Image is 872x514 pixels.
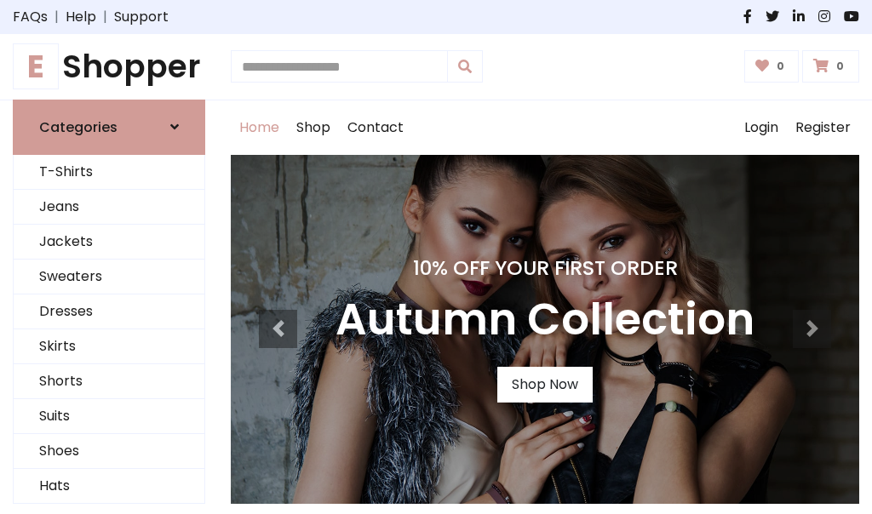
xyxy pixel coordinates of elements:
[13,48,205,86] a: EShopper
[14,469,204,504] a: Hats
[66,7,96,27] a: Help
[736,100,787,155] a: Login
[114,7,169,27] a: Support
[288,100,339,155] a: Shop
[14,434,204,469] a: Shoes
[336,294,754,346] h3: Autumn Collection
[336,256,754,280] h4: 10% Off Your First Order
[39,119,118,135] h6: Categories
[14,294,204,329] a: Dresses
[13,7,48,27] a: FAQs
[497,367,593,403] a: Shop Now
[14,260,204,294] a: Sweaters
[787,100,859,155] a: Register
[14,329,204,364] a: Skirts
[13,48,205,86] h1: Shopper
[48,7,66,27] span: |
[339,100,412,155] a: Contact
[13,100,205,155] a: Categories
[14,190,204,225] a: Jeans
[96,7,114,27] span: |
[14,399,204,434] a: Suits
[231,100,288,155] a: Home
[14,155,204,190] a: T-Shirts
[744,50,800,83] a: 0
[14,225,204,260] a: Jackets
[13,43,59,89] span: E
[772,59,789,74] span: 0
[832,59,848,74] span: 0
[802,50,859,83] a: 0
[14,364,204,399] a: Shorts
